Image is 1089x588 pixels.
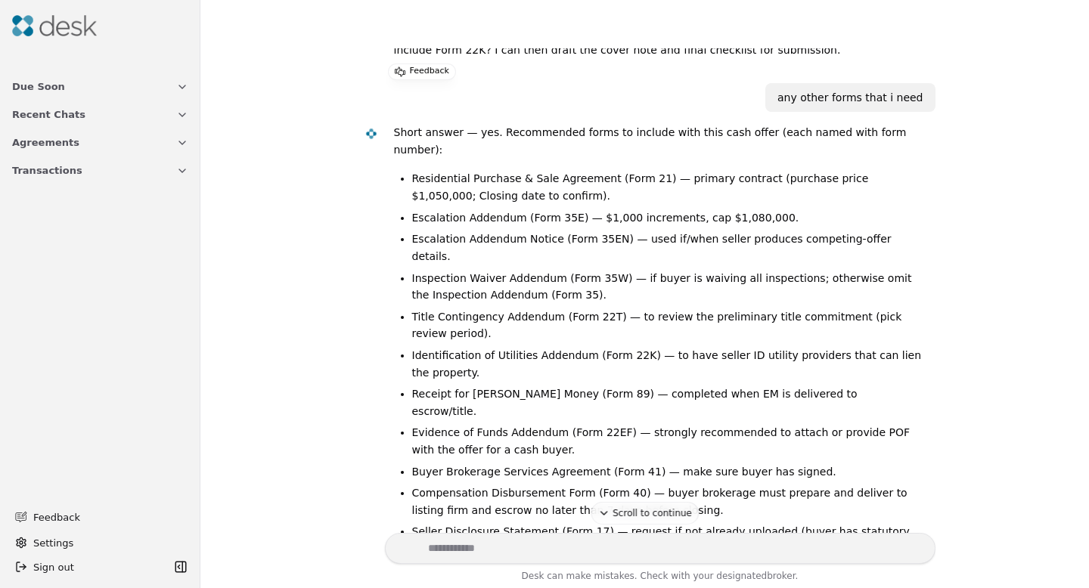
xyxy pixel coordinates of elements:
[385,533,935,564] textarea: Write your prompt here
[12,15,97,36] img: Desk
[3,156,197,184] button: Transactions
[12,135,79,150] span: Agreements
[12,162,82,178] span: Transactions
[385,568,935,588] div: Desk can make mistakes. Check with your broker.
[12,107,85,122] span: Recent Chats
[9,555,170,579] button: Sign out
[9,531,191,555] button: Settings
[412,170,923,204] li: Residential Purchase & Sale Agreement (Form 21) — primary contract (purchase price $1,050,000; Cl...
[33,559,74,575] span: Sign out
[412,347,923,381] li: Identification of Utilities Addendum (Form 22K) — to have seller ID utility providers that can li...
[12,79,65,94] span: Due Soon
[6,503,188,531] button: Feedback
[365,128,377,141] img: Desk
[716,571,767,581] span: designated
[3,128,197,156] button: Agreements
[33,535,73,551] span: Settings
[412,484,923,518] li: Compensation Disbursement Form (Form 40) — buyer brokerage must prepare and deliver to listing fi...
[394,124,923,158] p: Short answer — yes. Recommended forms to include with this cash offer (each named with form number):
[410,64,449,79] p: Feedback
[3,73,197,101] button: Due Soon
[412,523,923,557] li: Seller Disclosure Statement (Form 17) — request if not already uploaded (buyer has statutory revi...
[777,89,923,107] div: any other forms that i need
[412,209,923,227] li: Escalation Addendum (Form 35E) — $1,000 increments, cap $1,080,000.
[33,509,179,525] span: Feedback
[412,231,923,265] li: Escalation Addendum Notice (Form 35EN) — used if/when seller produces competing-offer details.
[412,385,923,419] li: Receipt for [PERSON_NAME] Money (Form 89) — completed when EM is delivered to escrow/title.
[412,308,923,342] li: Title Contingency Addendum (Form 22T) — to review the preliminary title commitment (pick review p...
[412,424,923,458] li: Evidence of Funds Addendum (Form 22EF) — strongly recommended to attach or provide POF with the o...
[3,101,197,128] button: Recent Chats
[412,270,923,304] li: Inspection Waiver Addendum (Form 35W) — if buyer is waiving all inspections; otherwise omit the I...
[412,463,923,481] li: Buyer Brokerage Services Agreement (Form 41) — make sure buyer has signed.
